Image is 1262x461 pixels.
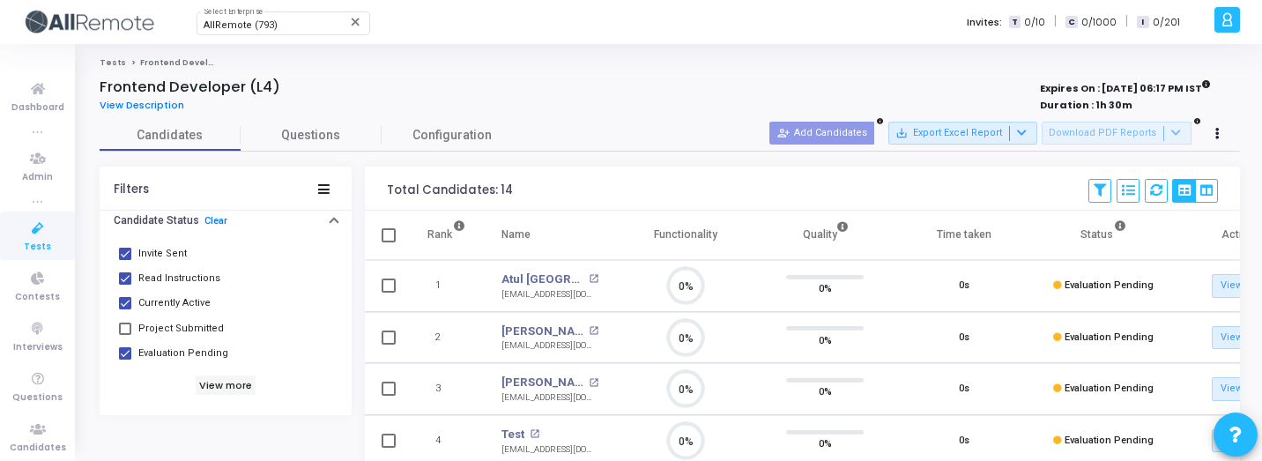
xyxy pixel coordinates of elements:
[589,274,598,284] mat-icon: open_in_new
[100,207,352,234] button: Candidate StatusClear
[501,225,531,244] div: Name
[114,214,199,227] h6: Candidate Status
[501,426,524,443] a: Test
[1034,211,1173,260] th: Status
[589,326,598,336] mat-icon: open_in_new
[616,211,755,260] th: Functionality
[204,19,278,31] span: AllRemote (793)
[755,211,895,260] th: Quality
[959,279,969,294] div: 0s
[959,434,969,449] div: 0s
[1065,331,1154,343] span: Evaluation Pending
[387,183,513,197] div: Total Candidates: 14
[888,122,1037,145] button: Export Excel Report
[937,225,991,244] div: Time taken
[138,318,224,339] span: Project Submitted
[12,390,63,405] span: Questions
[1054,12,1057,31] span: |
[138,243,187,264] span: Invite Sent
[777,127,790,139] mat-icon: person_add_alt
[138,343,228,364] span: Evaluation Pending
[589,378,598,388] mat-icon: open_in_new
[501,391,598,405] div: [EMAIL_ADDRESS][DOMAIN_NAME]
[204,215,227,227] a: Clear
[1024,15,1045,30] span: 0/10
[967,15,1002,30] label: Invites:
[1040,98,1132,112] strong: Duration : 1h 30m
[15,290,60,305] span: Contests
[409,312,484,364] td: 2
[819,435,832,452] span: 0%
[100,126,241,145] span: Candidates
[501,271,584,288] a: Atul [GEOGRAPHIC_DATA]
[819,383,832,400] span: 0%
[100,100,197,111] a: View Description
[501,374,584,391] a: [PERSON_NAME]
[530,429,539,439] mat-icon: open_in_new
[819,331,832,348] span: 0%
[501,443,598,457] div: [EMAIL_ADDRESS][DOMAIN_NAME]
[100,78,280,96] h4: Frontend Developer (L4)
[412,126,492,145] span: Configuration
[1081,15,1117,30] span: 0/1000
[1042,122,1191,145] button: Download PDF Reports
[409,260,484,312] td: 1
[409,211,484,260] th: Rank
[24,240,51,255] span: Tests
[769,122,874,145] button: Add Candidates
[1137,16,1148,29] span: I
[501,323,584,340] a: [PERSON_NAME]
[501,288,598,301] div: [EMAIL_ADDRESS][DOMAIN_NAME]
[138,268,220,289] span: Read Instructions
[114,182,149,197] div: Filters
[100,411,352,438] button: Candidate Selection Status
[100,98,184,112] span: View Description
[11,100,64,115] span: Dashboard
[10,441,66,456] span: Candidates
[22,4,154,40] img: logo
[959,331,969,346] div: 0s
[100,57,1240,69] nav: breadcrumb
[349,15,363,29] mat-icon: Clear
[140,57,249,68] span: Frontend Developer (L4)
[409,363,484,415] td: 3
[196,375,256,395] h6: View more
[241,126,382,145] span: Questions
[1065,435,1154,446] span: Evaluation Pending
[13,340,63,355] span: Interviews
[895,127,908,139] mat-icon: save_alt
[100,57,126,68] a: Tests
[1172,179,1218,203] div: View Options
[501,339,598,353] div: [EMAIL_ADDRESS][DOMAIN_NAME]
[1009,16,1021,29] span: T
[138,293,211,314] span: Currently Active
[1065,16,1077,29] span: C
[1065,279,1154,291] span: Evaluation Pending
[1153,15,1180,30] span: 0/201
[819,279,832,297] span: 0%
[1040,77,1211,96] strong: Expires On : [DATE] 06:17 PM IST
[1065,383,1154,394] span: Evaluation Pending
[959,382,969,397] div: 0s
[22,170,53,185] span: Admin
[1125,12,1128,31] span: |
